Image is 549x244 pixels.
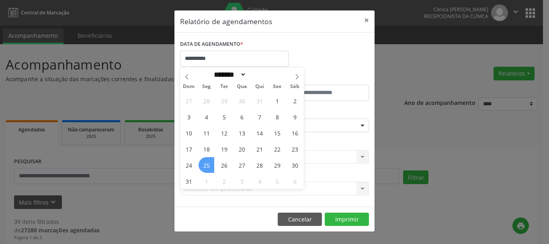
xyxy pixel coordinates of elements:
[216,125,232,141] span: Agosto 12, 2025
[199,141,214,157] span: Agosto 18, 2025
[269,93,285,109] span: Agosto 1, 2025
[287,141,303,157] span: Agosto 23, 2025
[180,16,272,27] h5: Relatório de agendamentos
[216,173,232,189] span: Setembro 2, 2025
[181,173,197,189] span: Agosto 31, 2025
[252,173,267,189] span: Setembro 4, 2025
[216,109,232,125] span: Agosto 5, 2025
[234,109,250,125] span: Agosto 6, 2025
[251,84,268,89] span: Qui
[287,173,303,189] span: Setembro 6, 2025
[287,157,303,173] span: Agosto 30, 2025
[277,72,369,85] label: ATÉ
[234,125,250,141] span: Agosto 13, 2025
[198,84,215,89] span: Seg
[180,84,198,89] span: Dom
[269,173,285,189] span: Setembro 5, 2025
[278,213,322,226] button: Cancelar
[358,10,375,30] button: Close
[234,141,250,157] span: Agosto 20, 2025
[216,141,232,157] span: Agosto 19, 2025
[180,38,243,51] label: DATA DE AGENDAMENTO
[252,93,267,109] span: Julho 31, 2025
[216,157,232,173] span: Agosto 26, 2025
[199,109,214,125] span: Agosto 4, 2025
[252,109,267,125] span: Agosto 7, 2025
[252,157,267,173] span: Agosto 28, 2025
[181,109,197,125] span: Agosto 3, 2025
[199,157,214,173] span: Agosto 25, 2025
[269,141,285,157] span: Agosto 22, 2025
[181,93,197,109] span: Julho 27, 2025
[325,213,369,226] button: Imprimir
[181,157,197,173] span: Agosto 24, 2025
[269,157,285,173] span: Agosto 29, 2025
[269,109,285,125] span: Agosto 8, 2025
[233,84,251,89] span: Qua
[287,109,303,125] span: Agosto 9, 2025
[287,125,303,141] span: Agosto 16, 2025
[199,125,214,141] span: Agosto 11, 2025
[268,84,286,89] span: Sex
[252,125,267,141] span: Agosto 14, 2025
[234,157,250,173] span: Agosto 27, 2025
[216,93,232,109] span: Julho 29, 2025
[252,141,267,157] span: Agosto 21, 2025
[215,84,233,89] span: Ter
[199,173,214,189] span: Setembro 1, 2025
[287,93,303,109] span: Agosto 2, 2025
[246,70,273,79] input: Year
[234,93,250,109] span: Julho 30, 2025
[269,125,285,141] span: Agosto 15, 2025
[181,141,197,157] span: Agosto 17, 2025
[286,84,304,89] span: Sáb
[211,70,246,79] select: Month
[234,173,250,189] span: Setembro 3, 2025
[181,125,197,141] span: Agosto 10, 2025
[199,93,214,109] span: Julho 28, 2025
